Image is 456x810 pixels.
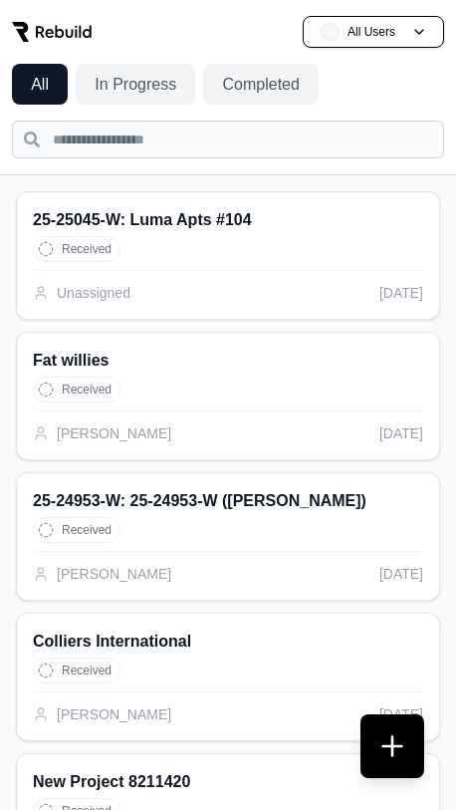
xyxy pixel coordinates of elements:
div: [DATE] [379,423,423,443]
h2: New Project 8211420 [33,770,423,794]
p: Received [62,522,112,538]
div: [DATE] [379,283,423,303]
h2: 25-25045-W: Luma Apts #104 [33,208,423,232]
div: Unassigned [33,283,130,303]
p: All Users [347,24,395,40]
img: Rebuild [12,22,92,42]
div: [PERSON_NAME] [33,704,171,724]
h2: 25-24953-W: 25-24953-W ([PERSON_NAME]) [33,489,423,513]
button: AUAll Users [303,16,444,48]
div: [PERSON_NAME] [33,423,171,443]
span: AU [320,22,340,42]
button: In Progress [76,64,195,105]
h2: Colliers International [33,630,423,654]
div: [DATE] [379,564,423,584]
p: Received [62,663,112,678]
div: [DATE] [379,704,423,724]
button: Completed [203,64,319,105]
p: Received [62,382,112,398]
button: All [12,64,68,105]
h2: Fat willies [33,349,423,373]
div: [PERSON_NAME] [33,564,171,584]
p: Received [62,241,112,257]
